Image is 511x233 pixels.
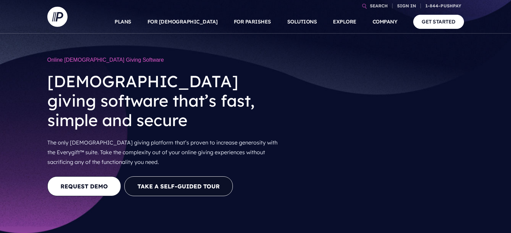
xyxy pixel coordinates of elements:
a: GET STARTED [413,15,464,28]
h1: Online [DEMOGRAPHIC_DATA] Giving Software [47,54,286,66]
p: The only [DEMOGRAPHIC_DATA] giving platform that’s proven to increase generosity with the Everygi... [47,135,286,169]
a: EXPLORE [333,10,356,34]
a: FOR PARISHES [234,10,271,34]
h2: [DEMOGRAPHIC_DATA] giving software that’s fast, simple and secure [47,66,286,135]
a: REQUEST DEMO [47,176,121,196]
a: FOR [DEMOGRAPHIC_DATA] [147,10,218,34]
a: COMPANY [373,10,397,34]
button: Take a Self-guided Tour [124,176,233,196]
a: PLANS [115,10,131,34]
a: SOLUTIONS [287,10,317,34]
